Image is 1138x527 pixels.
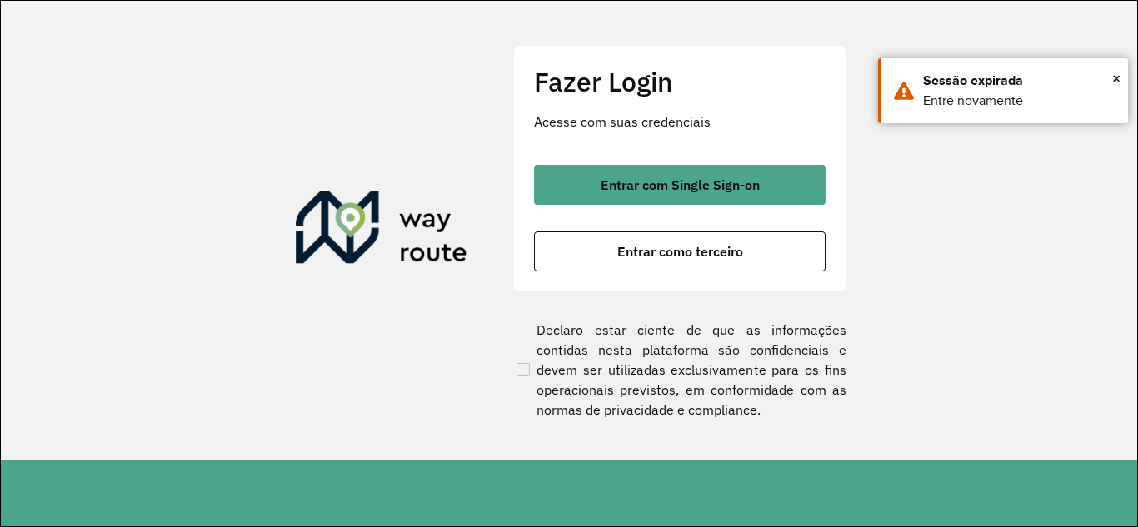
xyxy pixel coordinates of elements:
[513,320,846,420] label: Declaro estar ciente de que as informações contidas nesta plataforma são confidenciais e devem se...
[617,245,743,258] span: Entrar como terceiro
[534,231,826,271] button: button
[1112,66,1121,91] button: Close
[923,71,1116,91] div: Sessão expirada
[534,66,826,97] h2: Fazer Login
[923,91,1116,111] div: Entre novamente
[534,112,826,132] p: Acesse com suas credenciais
[1112,66,1121,91] span: ×
[296,191,467,271] img: Roteirizador AmbevTech
[534,165,826,205] button: button
[601,178,760,191] span: Entrar com Single Sign-on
